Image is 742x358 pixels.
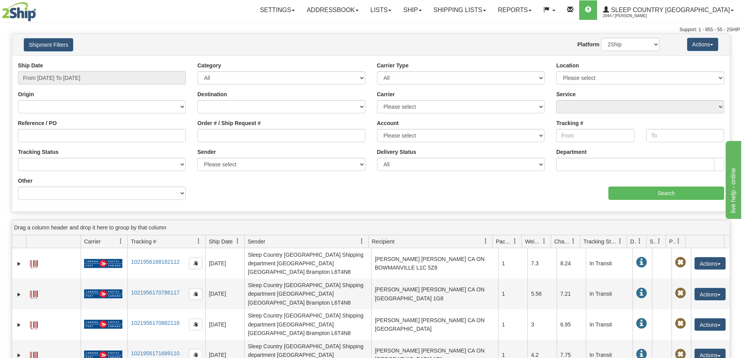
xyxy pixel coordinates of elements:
td: 1 [498,279,527,309]
input: Search [608,187,724,200]
span: Packages [496,238,512,245]
span: Carrier [84,238,101,245]
label: Carrier [377,90,395,98]
img: 20 - Canada Post [84,289,122,299]
td: [DATE] [205,309,244,340]
a: 1021956170882116 [131,320,180,326]
td: 5.56 [527,279,557,309]
td: 8.24 [557,248,586,279]
div: grid grouping header [12,220,730,235]
label: Reference / PO [18,119,57,127]
span: Tracking Status [583,238,617,245]
img: logo2044.jpg [2,2,36,21]
label: Order # / Ship Request # [197,119,261,127]
a: Shipping lists [428,0,492,20]
a: Expand [15,291,23,298]
td: [PERSON_NAME] [PERSON_NAME] CA ON BOWMANVILLE L1C 5Z8 [371,248,498,279]
button: Actions [694,257,726,270]
span: Recipient [372,238,395,245]
button: Copy to clipboard [189,319,202,330]
label: Other [18,177,32,185]
img: 20 - Canada Post [84,319,122,329]
td: [PERSON_NAME] [PERSON_NAME] CA ON [GEOGRAPHIC_DATA] [371,309,498,340]
td: Sleep Country [GEOGRAPHIC_DATA] Shipping department [GEOGRAPHIC_DATA] [GEOGRAPHIC_DATA] Brampton ... [244,248,371,279]
span: Sender [248,238,265,245]
span: In Transit [636,288,647,299]
a: Label [30,287,38,300]
label: Category [197,62,221,69]
td: In Transit [586,309,633,340]
span: Weight [525,238,541,245]
span: Pickup Not Assigned [675,288,686,299]
span: Pickup Status [669,238,676,245]
a: Ship [397,0,427,20]
td: Sleep Country [GEOGRAPHIC_DATA] Shipping department [GEOGRAPHIC_DATA] [GEOGRAPHIC_DATA] Brampton ... [244,279,371,309]
label: Department [556,148,587,156]
td: 1 [498,248,527,279]
td: In Transit [586,248,633,279]
label: Origin [18,90,34,98]
span: Sleep Country [GEOGRAPHIC_DATA] [609,7,730,13]
a: Pickup Status filter column settings [672,235,685,248]
a: 1021956171689110 [131,350,180,356]
span: Pickup Not Assigned [675,318,686,329]
input: From [556,129,634,142]
a: Delivery Status filter column settings [633,235,646,248]
a: Ship Date filter column settings [231,235,244,248]
a: Expand [15,260,23,268]
td: 7.3 [527,248,557,279]
a: Addressbook [301,0,365,20]
span: In Transit [636,257,647,268]
button: Copy to clipboard [189,257,202,269]
iframe: chat widget [724,139,741,219]
span: Ship Date [209,238,233,245]
button: Actions [687,38,718,51]
a: Charge filter column settings [567,235,580,248]
td: [PERSON_NAME] [PERSON_NAME] CA ON [GEOGRAPHIC_DATA] 1G8 [371,279,498,309]
a: 1021956170786117 [131,289,180,296]
label: Location [556,62,579,69]
a: Lists [365,0,397,20]
span: Charge [554,238,571,245]
a: Shipment Issues filter column settings [652,235,666,248]
a: Expand [15,321,23,329]
span: 2044 / [PERSON_NAME] [603,12,661,20]
span: Tracking # [131,238,156,245]
a: Reports [492,0,538,20]
a: Weight filter column settings [538,235,551,248]
span: Delivery Status [630,238,637,245]
td: 3 [527,309,557,340]
label: Service [556,90,576,98]
td: 1 [498,309,527,340]
label: Tracking Status [18,148,58,156]
label: Delivery Status [377,148,416,156]
label: Tracking # [556,119,583,127]
a: Sleep Country [GEOGRAPHIC_DATA] 2044 / [PERSON_NAME] [597,0,740,20]
a: Sender filter column settings [355,235,368,248]
button: Actions [694,288,726,300]
a: Packages filter column settings [508,235,522,248]
button: Shipment Filters [24,38,73,51]
a: Recipient filter column settings [479,235,492,248]
td: In Transit [586,279,633,309]
a: Label [30,257,38,269]
label: Account [377,119,399,127]
button: Actions [694,318,726,331]
span: In Transit [636,318,647,329]
a: Tracking # filter column settings [192,235,205,248]
div: Support: 1 - 855 - 55 - 2SHIP [2,26,740,33]
span: Shipment Issues [650,238,656,245]
td: [DATE] [205,279,244,309]
label: Platform [577,41,599,48]
a: Label [30,318,38,330]
input: To [646,129,724,142]
label: Destination [197,90,227,98]
label: Carrier Type [377,62,409,69]
a: Settings [254,0,301,20]
span: Pickup Not Assigned [675,257,686,268]
a: 1021956168182112 [131,259,180,265]
a: Carrier filter column settings [114,235,127,248]
a: Tracking Status filter column settings [613,235,627,248]
img: 20 - Canada Post [84,259,122,268]
label: Sender [197,148,216,156]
